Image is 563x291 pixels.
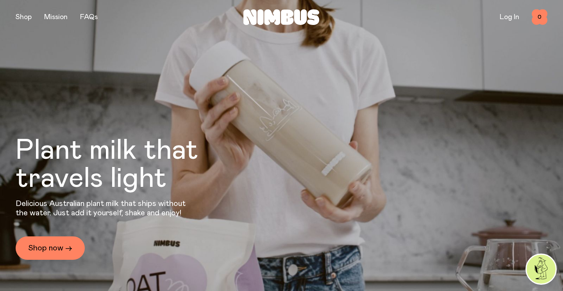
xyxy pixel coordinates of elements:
[16,199,191,218] p: Delicious Australian plant milk that ships without the water. Just add it yourself, shake and enjoy!
[16,236,85,260] a: Shop now →
[80,14,98,21] a: FAQs
[532,9,547,25] button: 0
[44,14,68,21] a: Mission
[16,137,241,193] h1: Plant milk that travels light
[500,14,519,21] a: Log In
[527,255,556,284] img: agent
